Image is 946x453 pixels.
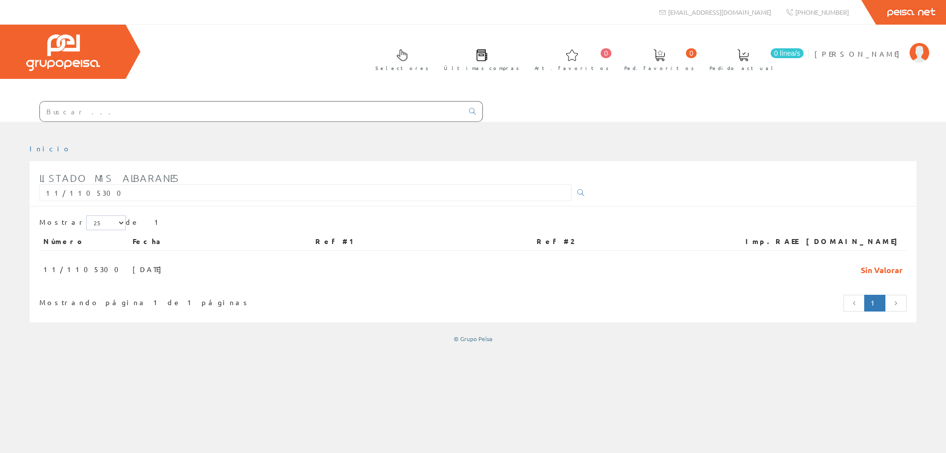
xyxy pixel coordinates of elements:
span: Art. favoritos [535,63,609,73]
span: 0 [601,48,611,58]
span: Sin Valorar [861,261,903,278]
span: 0 línea/s [771,48,804,58]
span: [EMAIL_ADDRESS][DOMAIN_NAME] [668,8,771,16]
th: Número [39,233,129,250]
img: Grupo Peisa [26,35,100,71]
a: [PERSON_NAME] [814,41,929,50]
a: Inicio [30,144,71,153]
a: Página siguiente [885,295,907,312]
th: Fecha [129,233,311,250]
input: Buscar ... [40,102,463,121]
span: Listado mis albaranes [39,172,180,184]
div: de 1 [39,215,907,233]
input: Introduzca parte o toda la referencia1, referencia2, número, fecha(dd/mm/yy) o rango de fechas(dd... [39,184,572,201]
span: 11/1105300 [43,261,125,278]
span: Ped. favoritos [624,63,694,73]
a: Últimas compras [434,41,524,77]
a: Página actual [864,295,885,312]
div: Mostrando página 1 de 1 páginas [39,294,392,308]
a: Página anterior [844,295,865,312]
label: Mostrar [39,215,126,230]
span: [DATE] [133,261,167,278]
div: © Grupo Peisa [30,335,916,343]
span: Pedido actual [709,63,777,73]
a: Selectores [366,41,434,77]
th: Ref #2 [533,233,728,250]
select: Mostrar [86,215,126,230]
th: Imp.RAEE [728,233,802,250]
th: Ref #1 [311,233,533,250]
th: [DOMAIN_NAME] [802,233,907,250]
span: [PERSON_NAME] [814,49,905,59]
span: Últimas compras [444,63,519,73]
span: 0 [686,48,697,58]
span: [PHONE_NUMBER] [795,8,849,16]
span: Selectores [375,63,429,73]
